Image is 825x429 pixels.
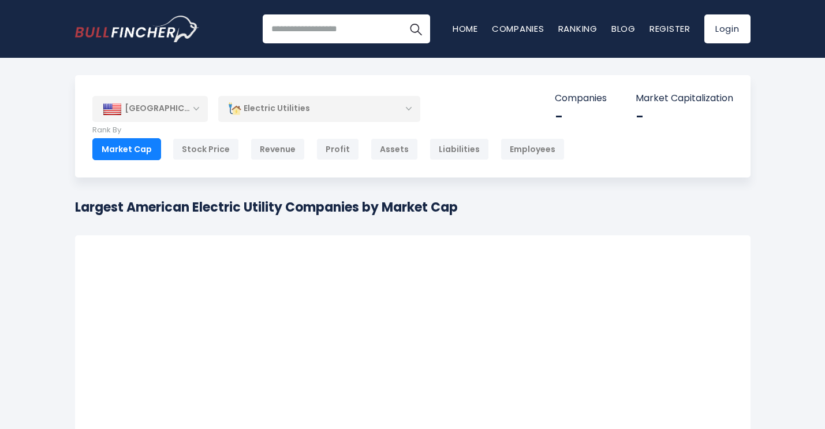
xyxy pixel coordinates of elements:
[75,198,458,217] h1: Largest American Electric Utility Companies by Market Cap
[555,93,607,105] p: Companies
[173,138,239,160] div: Stock Price
[401,14,430,43] button: Search
[492,23,544,35] a: Companies
[649,23,690,35] a: Register
[371,138,418,160] div: Assets
[75,16,199,42] img: bullfincher logo
[453,23,478,35] a: Home
[218,95,420,122] div: Electric Utilities
[92,125,565,135] p: Rank By
[558,23,598,35] a: Ranking
[704,14,751,43] a: Login
[92,138,161,160] div: Market Cap
[316,138,359,160] div: Profit
[75,16,199,42] a: Go to homepage
[611,23,636,35] a: Blog
[501,138,565,160] div: Employees
[92,96,208,121] div: [GEOGRAPHIC_DATA]
[636,108,733,125] div: -
[251,138,305,160] div: Revenue
[430,138,489,160] div: Liabilities
[555,108,607,125] div: -
[636,93,733,105] p: Market Capitalization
